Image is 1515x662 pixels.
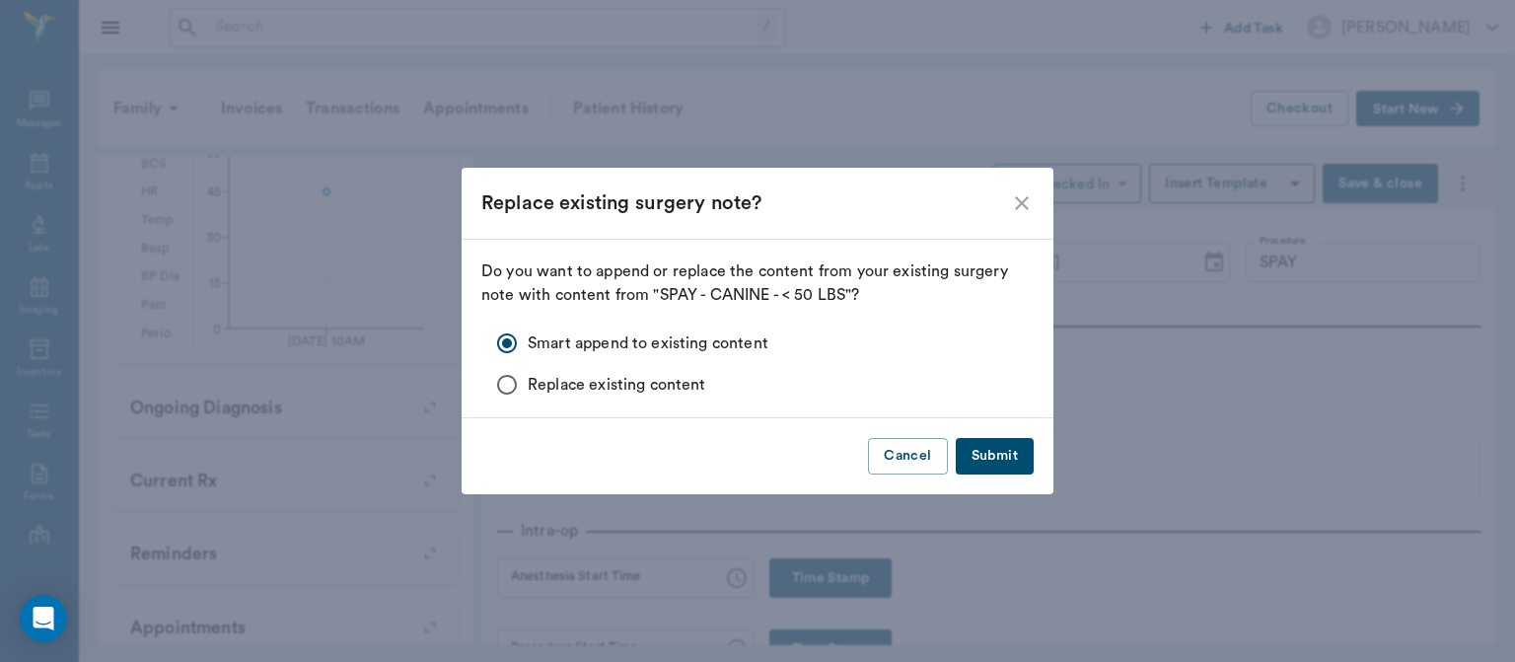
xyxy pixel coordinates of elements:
[20,595,67,642] div: Open Intercom Messenger
[1010,191,1034,215] button: close
[956,438,1034,475] button: Submit
[481,259,1034,405] div: Do you want to append or replace the content from your existing surgery note with content from "S...
[868,438,947,475] button: Cancel
[528,373,706,397] span: Replace existing content
[528,331,768,355] span: Smart append to existing content
[481,187,1010,219] div: Replace existing surgery note?
[497,323,1034,405] div: option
